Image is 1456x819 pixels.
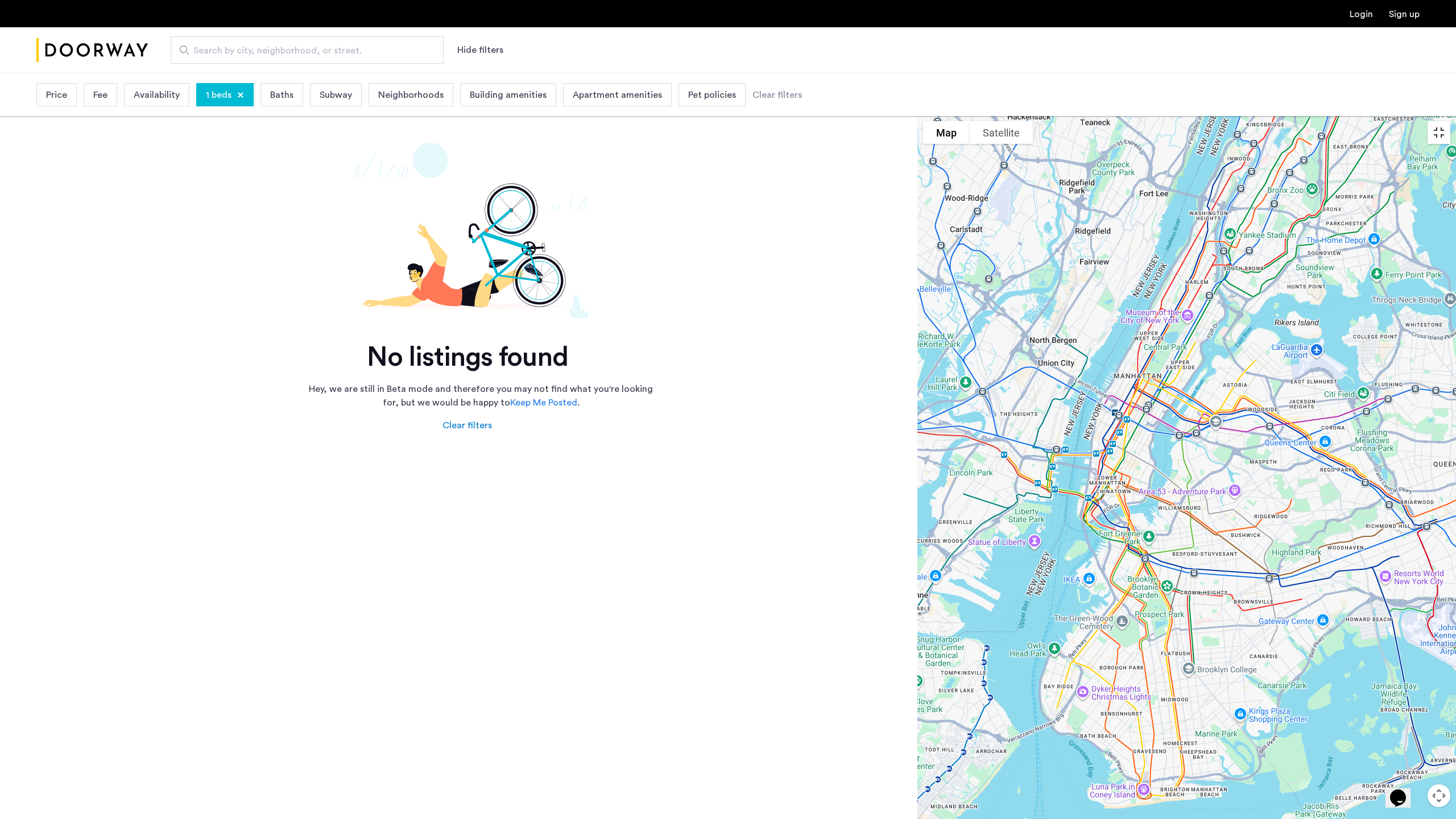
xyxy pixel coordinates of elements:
[688,88,736,102] span: Pet policies
[1428,784,1450,807] button: Map camera controls
[442,419,492,432] div: Clear filters
[36,29,148,72] img: logo
[36,341,899,373] h2: No listings found
[93,88,107,102] span: Fee
[36,29,148,72] a: Cazamio Logo
[305,382,657,409] p: Hey, we are still in Beta mode and therefore you may not find what you're looking for, but we wou...
[134,88,180,102] span: Availability
[171,36,444,64] input: Apartment Search
[470,88,547,102] span: Building amenities
[320,88,352,102] span: Subway
[1428,121,1450,144] button: Toggle fullscreen view
[457,43,503,57] button: Show or hide filters
[1389,10,1420,19] a: Registration
[752,88,802,102] div: Clear filters
[1350,10,1373,19] a: Login
[46,88,67,102] span: Price
[206,88,231,102] span: 1 beds
[923,121,970,144] button: Show street map
[193,44,412,57] span: Search by city, neighborhood, or street.
[510,396,577,409] a: Keep Me Posted
[378,88,444,102] span: Neighborhoods
[970,121,1033,144] button: Show satellite imagery
[270,88,293,102] span: Baths
[36,143,899,318] img: not-found
[573,88,662,102] span: Apartment amenities
[1385,773,1422,808] iframe: chat widget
